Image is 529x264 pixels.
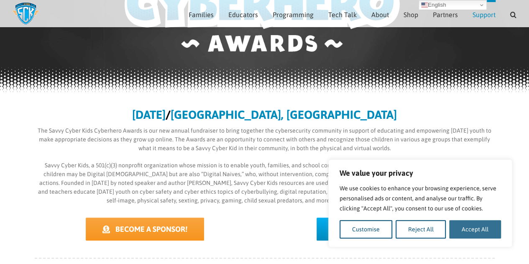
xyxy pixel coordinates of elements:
[371,11,389,18] span: About
[421,2,428,8] img: en
[340,220,392,238] button: Customise
[396,220,446,238] button: Reject All
[228,11,258,18] span: Educators
[449,220,501,238] button: Accept All
[273,11,314,18] span: Programming
[115,225,187,233] span: BECOME A SPONSOR!
[189,11,214,18] span: Families
[171,108,397,121] b: [GEOGRAPHIC_DATA], [GEOGRAPHIC_DATA]
[35,126,495,153] p: The Savvy Cyber Kids Cyberhero Awards is our new annual fundraiser to bring together the cybersec...
[404,11,418,18] span: Shop
[13,2,39,25] img: Savvy Cyber Kids Logo
[328,11,357,18] span: Tech Talk
[473,11,496,18] span: Support
[317,218,452,241] a: STUDENTS SUBMIT HERE!
[35,161,495,205] p: Savvy Cyber Kids, a 501(c)(3) nonprofit organization whose mission is to enable youth, families, ...
[433,11,458,18] span: Partners
[166,108,171,121] b: /
[340,183,501,213] p: We use cookies to enhance your browsing experience, serve personalised ads or content, and analys...
[340,168,501,178] p: We value your privacy
[132,108,166,121] b: [DATE]
[86,218,204,241] a: BECOME A SPONSOR!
